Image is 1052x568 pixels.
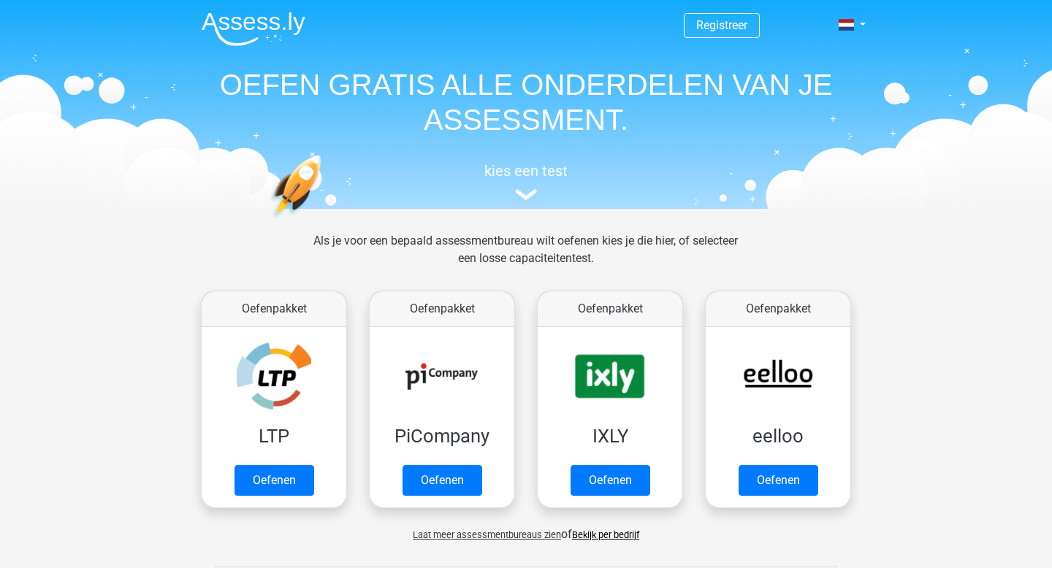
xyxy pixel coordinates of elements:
[190,162,862,180] h5: kies een test
[571,465,650,496] a: Oefenen
[696,18,747,32] a: Registreer
[739,465,818,496] a: Oefenen
[190,162,862,201] a: kies een test
[302,232,750,285] div: Als je voor een bepaald assessmentbureau wilt oefenen kies je die hier, of selecteer een losse ca...
[515,189,537,200] img: assessment
[235,465,314,496] a: Oefenen
[413,529,561,540] span: Laat meer assessmentbureaus zien
[190,67,862,137] h1: OEFEN GRATIS ALLE ONDERDELEN VAN JE ASSESSMENT.
[202,12,305,46] img: Assessly
[270,155,378,287] img: oefenen
[403,465,482,496] a: Oefenen
[190,514,862,543] div: of
[572,529,639,540] a: Bekijk per bedrijf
